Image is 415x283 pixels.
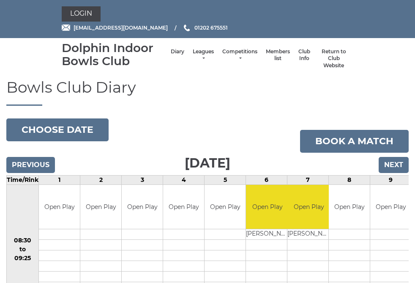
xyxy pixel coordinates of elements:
h1: Bowls Club Diary [6,79,409,106]
img: Email [62,25,70,31]
button: Choose date [6,118,109,141]
td: Open Play [287,185,330,229]
a: Members list [266,48,290,62]
a: Competitions [222,48,257,62]
td: Open Play [329,185,370,229]
td: 2 [80,175,122,184]
td: 4 [163,175,205,184]
input: Next [379,157,409,173]
td: Open Play [39,185,80,229]
a: Return to Club Website [319,48,349,69]
a: Email [EMAIL_ADDRESS][DOMAIN_NAME] [62,24,168,32]
td: 5 [205,175,246,184]
td: Open Play [122,185,163,229]
a: Phone us 01202 675551 [183,24,228,32]
td: [PERSON_NAME] [246,229,289,240]
td: 6 [246,175,287,184]
td: Open Play [80,185,121,229]
a: Diary [171,48,184,55]
td: Time/Rink [7,175,39,184]
td: Open Play [163,185,204,229]
img: Phone us [184,25,190,31]
div: Dolphin Indoor Bowls Club [62,41,167,68]
td: Open Play [205,185,246,229]
a: Book a match [300,130,409,153]
a: Club Info [298,48,310,62]
td: 8 [329,175,370,184]
td: Open Play [246,185,289,229]
span: [EMAIL_ADDRESS][DOMAIN_NAME] [74,25,168,31]
td: 7 [287,175,329,184]
td: 1 [39,175,80,184]
td: 9 [370,175,412,184]
td: Open Play [370,185,411,229]
input: Previous [6,157,55,173]
a: Login [62,6,101,22]
span: 01202 675551 [194,25,228,31]
a: Leagues [193,48,214,62]
td: [PERSON_NAME] [287,229,330,240]
td: 3 [122,175,163,184]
